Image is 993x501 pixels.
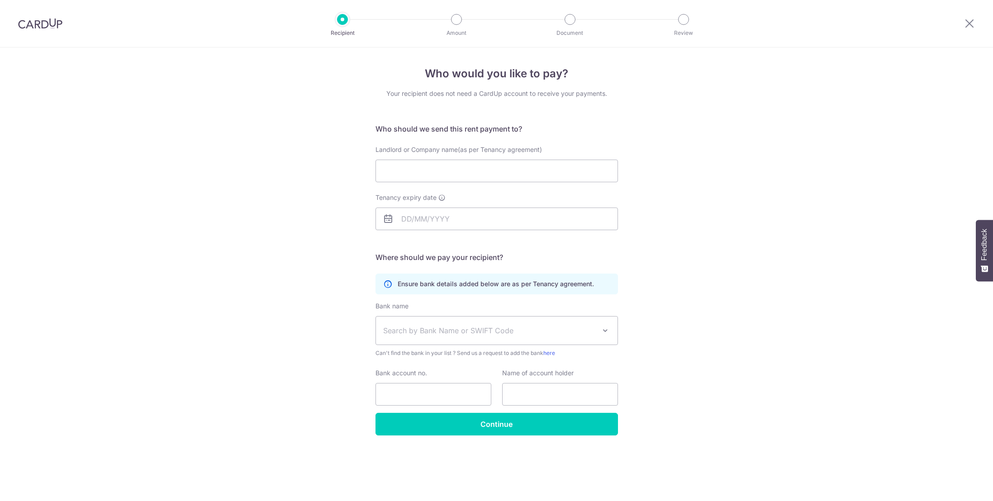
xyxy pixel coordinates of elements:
[309,28,376,38] p: Recipient
[375,193,437,202] span: Tenancy expiry date
[423,28,490,38] p: Amount
[543,350,555,356] a: here
[935,474,984,496] iframe: Opens a widget where you can find more information
[650,28,717,38] p: Review
[375,66,618,82] h4: Who would you like to pay?
[980,229,988,260] span: Feedback
[383,325,596,336] span: Search by Bank Name or SWIFT Code
[375,89,618,98] div: Your recipient does not need a CardUp account to receive your payments.
[375,349,618,358] span: Can't find the bank in your list ? Send us a request to add the bank
[375,123,618,134] h5: Who should we send this rent payment to?
[375,146,542,153] span: Landlord or Company name(as per Tenancy agreement)
[375,302,409,311] label: Bank name
[976,220,993,281] button: Feedback - Show survey
[18,18,62,29] img: CardUp
[537,28,603,38] p: Document
[398,279,594,288] p: Ensure bank details added below are as per Tenancy agreement.
[375,413,618,435] input: Continue
[375,208,618,230] input: DD/MM/YYYY
[375,252,618,263] h5: Where should we pay your recipient?
[375,369,427,378] label: Bank account no.
[502,369,574,378] label: Name of account holder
